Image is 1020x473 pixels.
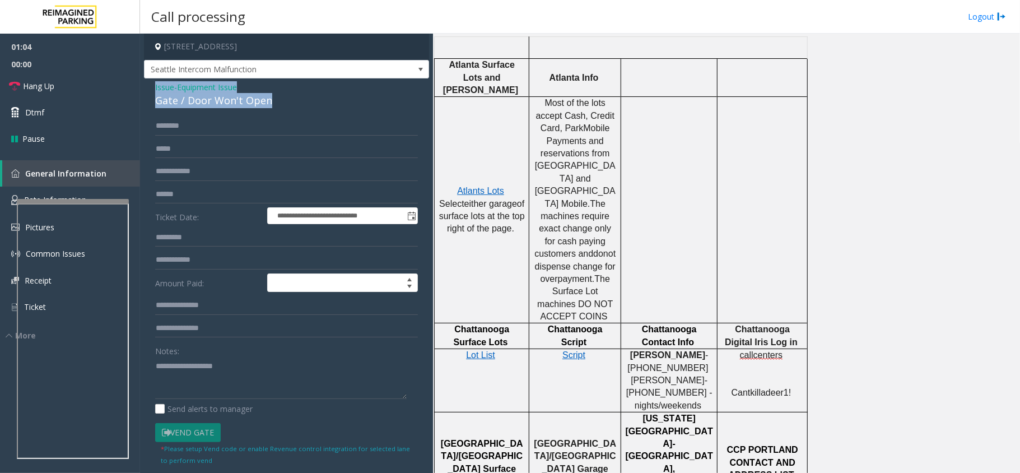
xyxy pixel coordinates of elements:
span: [PERSON_NAME] [630,350,705,360]
img: 'icon' [11,195,18,205]
a: Script [562,351,585,360]
span: of surface lots at the top right of the page. [439,199,527,234]
span: Script [562,350,585,360]
a: Logout [968,11,1006,22]
span: Hang Up [23,80,54,92]
span: Issue [155,81,174,93]
span: [PERSON_NAME] [631,375,705,385]
img: 'icon' [11,277,19,284]
h4: [STREET_ADDRESS] [144,34,429,60]
a: Lot List [466,351,495,360]
span: Select [439,199,464,208]
span: - [PHONE_NUMBER] [628,350,711,372]
span: Decrease value [402,283,417,292]
span: Equipment Issue [177,81,237,93]
span: Most of the lots accept Cash, Credit Card, ParkMobile Payments and reservations from [GEOGRAPHIC_... [535,98,617,208]
span: - [PHONE_NUMBER] - nights/weekends [626,375,715,410]
span: Atlanta Info [549,73,599,82]
img: 'icon' [11,224,20,231]
span: either garage [464,199,517,208]
span: Increase value [402,274,417,283]
span: Cantkilladeer1! [732,388,791,397]
span: Lot List [466,350,495,360]
h3: Call processing [146,3,251,30]
span: . [592,274,594,284]
img: 'icon' [11,249,20,258]
a: Atlants Lots [457,187,504,196]
span: Toggle popup [405,208,417,224]
span: callcenters [740,350,783,360]
span: Atlanta Surface Lots and [PERSON_NAME] [443,60,518,95]
label: Notes: [155,341,179,357]
span: Seattle Intercom Malfunction [145,61,372,78]
label: Send alerts to manager [155,403,253,415]
button: Vend Gate [155,423,221,442]
span: General Information [25,168,106,179]
label: Ticket Date: [152,207,264,224]
img: 'icon' [11,302,18,312]
span: Pause [22,133,45,145]
a: General Information [2,160,140,187]
span: Dtmf [25,106,44,118]
span: - [174,82,237,92]
div: Gate / Door Won't Open [155,93,418,108]
small: Please setup Vend code or enable Revenue control integration for selected lane to perform vend [161,444,410,465]
span: not dispense change for overpayment [535,249,618,284]
span: Rate Information [24,194,86,205]
img: logout [997,11,1006,22]
label: Amount Paid: [152,273,264,293]
span: . [588,199,590,208]
img: 'icon' [11,169,20,178]
div: More [6,330,140,341]
span: The machines require exact change only for cash paying customers and [534,199,613,259]
span: do [593,249,603,258]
